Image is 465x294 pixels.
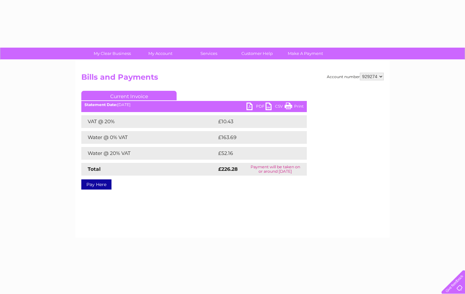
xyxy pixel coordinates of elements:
a: My Clear Business [86,48,138,59]
td: Water @ 20% VAT [81,147,217,160]
div: [DATE] [81,103,307,107]
a: Services [183,48,235,59]
strong: Total [88,166,101,172]
h2: Bills and Payments [81,73,384,85]
strong: £226.28 [218,166,238,172]
b: Statement Date: [84,102,117,107]
a: Current Invoice [81,91,177,100]
a: Customer Help [231,48,283,59]
td: £52.16 [217,147,293,160]
td: £10.43 [217,115,293,128]
a: My Account [134,48,187,59]
td: £163.69 [217,131,295,144]
td: Water @ 0% VAT [81,131,217,144]
div: Account number [327,73,384,80]
a: Pay Here [81,179,111,190]
a: PDF [246,103,266,112]
td: Payment will be taken on or around [DATE] [244,163,307,176]
td: VAT @ 20% [81,115,217,128]
a: Make A Payment [279,48,332,59]
a: Print [285,103,304,112]
a: CSV [266,103,285,112]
